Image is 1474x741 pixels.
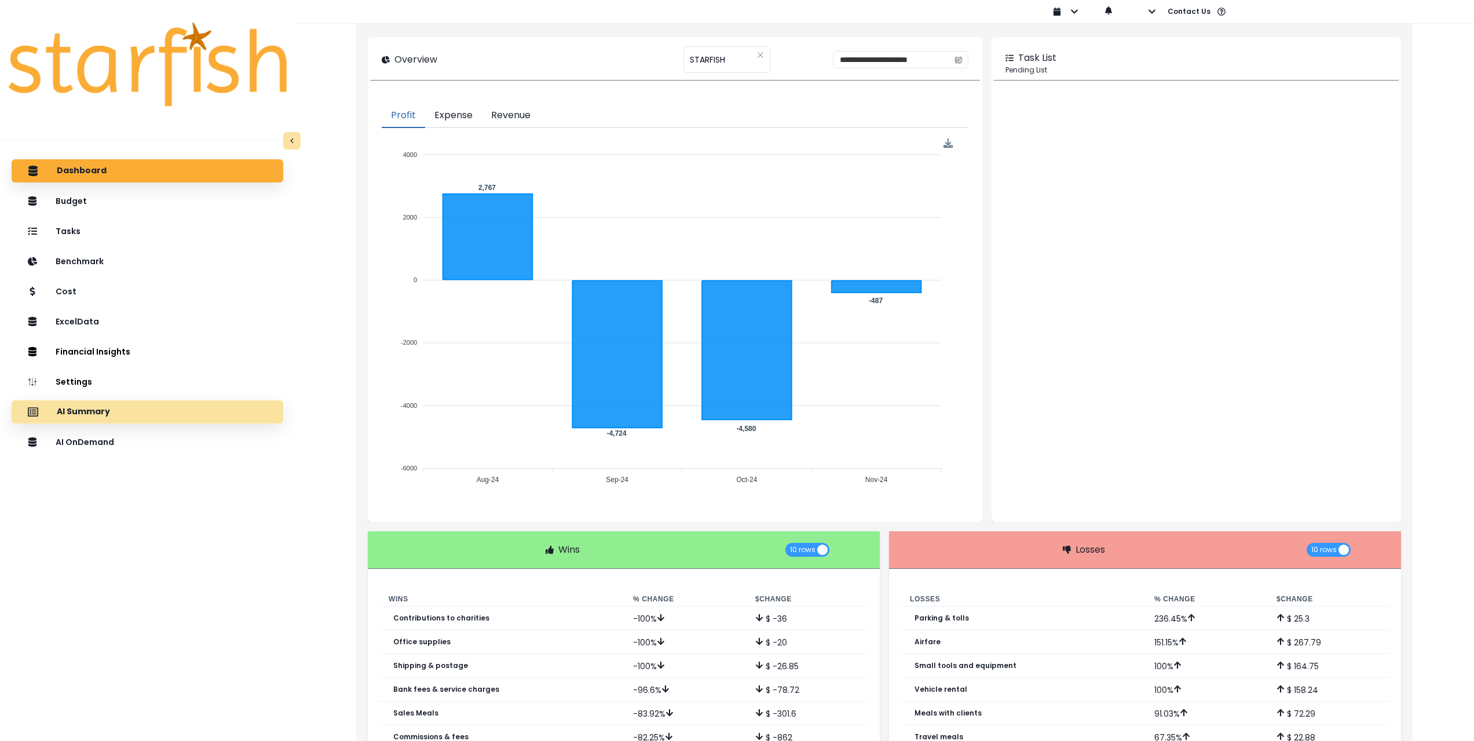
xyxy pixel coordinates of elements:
[12,310,283,333] button: ExcelData
[915,733,963,741] p: Travel meals
[1145,607,1267,630] td: 236.45 %
[56,437,114,447] p: AI OnDemand
[56,257,104,267] p: Benchmark
[403,214,417,221] tspan: 2000
[56,287,76,297] p: Cost
[401,340,417,346] tspan: -2000
[624,607,746,630] td: -100 %
[56,317,99,327] p: ExcelData
[1005,65,1387,75] p: Pending List
[425,104,482,128] button: Expense
[393,709,438,717] p: Sales Meals
[624,630,746,654] td: -100 %
[12,189,283,213] button: Budget
[624,592,746,607] th: % Change
[393,638,451,646] p: Office supplies
[403,151,417,158] tspan: 4000
[401,402,417,409] tspan: -4000
[746,702,868,725] td: $ -301.6
[57,407,110,417] p: AI Summary
[1145,654,1267,678] td: 100 %
[954,56,963,64] svg: calendar
[393,662,468,670] p: Shipping & postage
[915,638,941,646] p: Airfare
[1145,702,1267,725] td: 91.03 %
[690,48,725,72] span: STARFISH
[1267,607,1389,630] td: $ 25.3
[746,607,868,630] td: $ -36
[1267,702,1389,725] td: $ 72.29
[606,476,629,484] tspan: Sep-24
[915,614,969,622] p: Parking & tolls
[757,52,764,59] svg: close
[915,709,982,717] p: Meals with clients
[393,685,499,693] p: Bank fees & service charges
[624,678,746,702] td: -96.6 %
[12,280,283,303] button: Cost
[1267,592,1389,607] th: $ Change
[57,166,107,176] p: Dashboard
[943,138,953,148] div: Menu
[865,476,888,484] tspan: Nov-24
[746,678,868,702] td: $ -78.72
[414,276,417,283] tspan: 0
[12,250,283,273] button: Benchmark
[1267,630,1389,654] td: $ 267.79
[915,685,967,693] p: Vehicle rental
[56,196,87,206] p: Budget
[393,733,469,741] p: Commissions & fees
[1145,678,1267,702] td: 100 %
[12,340,283,363] button: Financial Insights
[624,702,746,725] td: -83.92 %
[1076,543,1105,557] p: Losses
[379,592,624,607] th: Wins
[12,220,283,243] button: Tasks
[394,53,437,67] p: Overview
[915,662,1016,670] p: Small tools and equipment
[624,654,746,678] td: -100 %
[12,159,283,182] button: Dashboard
[1311,543,1337,557] span: 10 rows
[477,476,499,484] tspan: Aug-24
[12,430,283,454] button: AI OnDemand
[746,592,868,607] th: $ Change
[393,614,489,622] p: Contributions to charities
[1267,678,1389,702] td: $ 158.24
[746,654,868,678] td: $ -26.85
[1018,51,1056,65] p: Task List
[943,138,953,148] img: Download Profit
[746,630,868,654] td: $ -20
[757,49,764,61] button: Clear
[1145,592,1267,607] th: % Change
[12,370,283,393] button: Settings
[901,592,1145,607] th: Losses
[1145,630,1267,654] td: 151.15 %
[737,476,758,484] tspan: Oct-24
[401,465,417,472] tspan: -6000
[382,104,425,128] button: Profit
[56,227,81,236] p: Tasks
[12,400,283,424] button: AI Summary
[558,543,580,557] p: Wins
[790,543,815,557] span: 10 rows
[1267,654,1389,678] td: $ 164.75
[482,104,540,128] button: Revenue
